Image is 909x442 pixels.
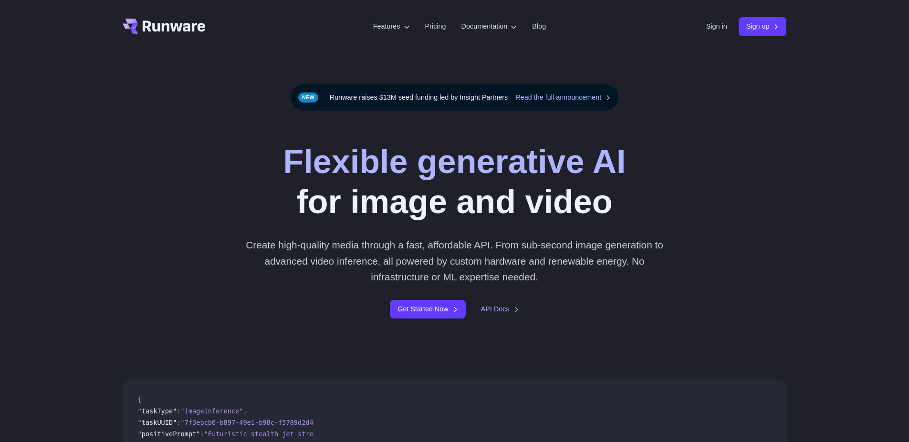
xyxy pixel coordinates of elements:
a: Sign up [739,17,787,36]
span: "taskType" [138,407,177,415]
p: Create high-quality media through a fast, affordable API. From sub-second image generation to adv... [242,237,667,285]
span: : [177,419,180,426]
span: , [243,407,247,415]
a: Get Started Now [390,300,465,319]
span: "Futuristic stealth jet streaking through a neon-lit cityscape with glowing purple exhaust" [204,430,560,438]
label: Documentation [461,21,517,32]
span: : [200,430,204,438]
label: Features [373,21,410,32]
a: Read the full announcement [515,92,611,103]
span: { [138,396,142,403]
strong: Flexible generative AI [283,143,626,180]
span: "positivePrompt" [138,430,200,438]
a: Pricing [425,21,446,32]
a: Sign in [706,21,727,32]
a: Blog [532,21,546,32]
span: : [177,407,180,415]
h1: for image and video [283,142,626,222]
a: API Docs [481,304,519,315]
a: Go to / [123,19,206,34]
span: "7f3ebcb6-b897-49e1-b98c-f5789d2d40d7" [181,419,329,426]
span: "taskUUID" [138,419,177,426]
span: "imageInference" [181,407,243,415]
div: Runware raises $13M seed funding led by Insight Partners [290,84,619,111]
